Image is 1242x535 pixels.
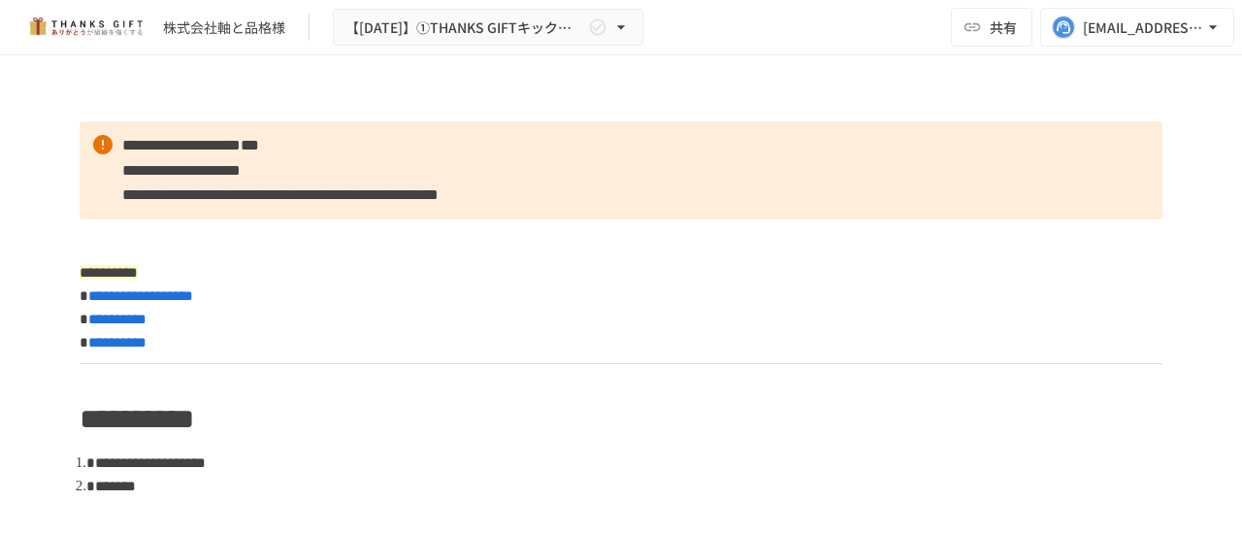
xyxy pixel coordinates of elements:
span: 【[DATE]】①THANKS GIFTキックオフMTG [345,16,584,40]
div: [EMAIL_ADDRESS][DOMAIN_NAME] [1083,16,1203,40]
button: 【[DATE]】①THANKS GIFTキックオフMTG [333,9,643,47]
div: 株式会社軸と品格様 [163,17,285,38]
span: 共有 [990,17,1017,38]
button: [EMAIL_ADDRESS][DOMAIN_NAME] [1040,8,1234,47]
img: mMP1OxWUAhQbsRWCurg7vIHe5HqDpP7qZo7fRoNLXQh [23,12,147,43]
button: 共有 [951,8,1032,47]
